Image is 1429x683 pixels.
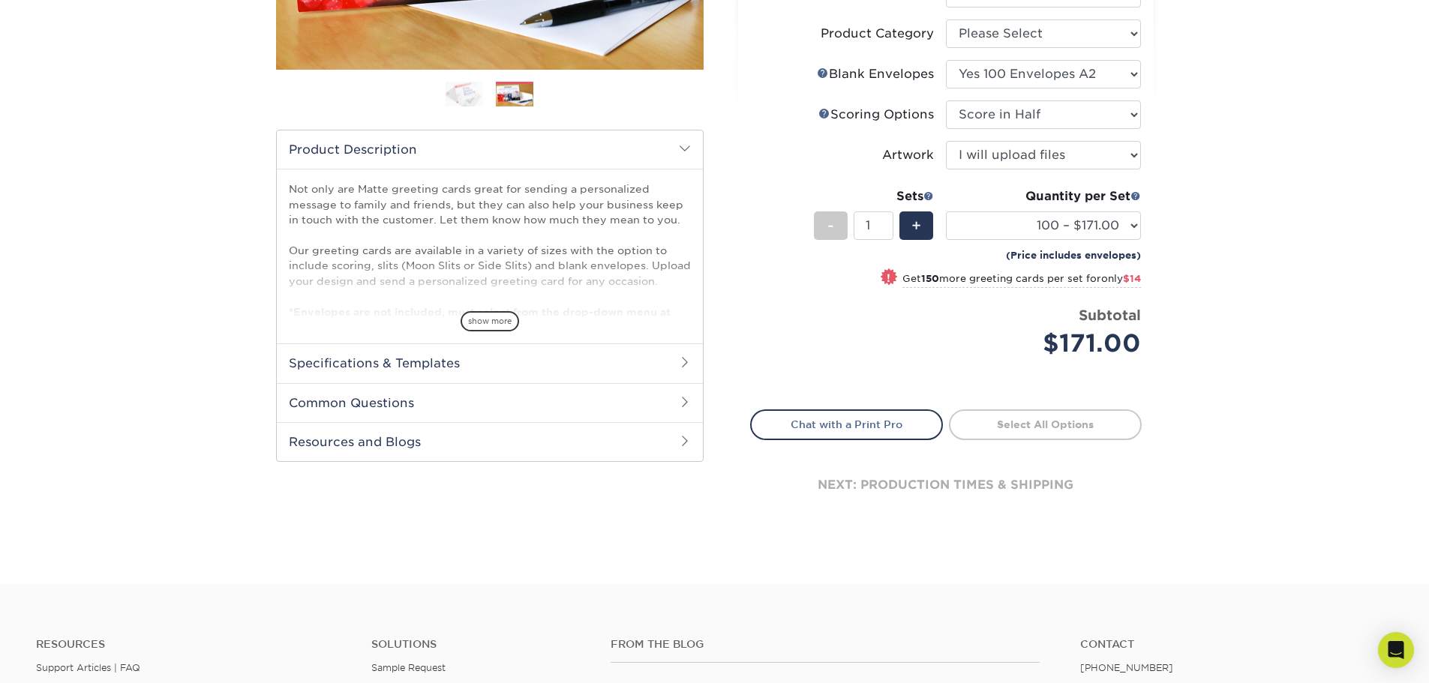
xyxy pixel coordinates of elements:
[827,214,834,237] span: -
[36,638,349,651] h4: Resources
[496,84,533,107] img: Greeting Cards 02
[814,187,934,205] div: Sets
[902,273,1141,288] small: Get more greeting cards per set for
[1079,307,1141,323] strong: Subtotal
[277,383,703,422] h2: Common Questions
[817,65,934,83] div: Blank Envelopes
[887,270,890,286] span: !
[461,311,519,331] span: show more
[1101,273,1141,284] span: only
[821,25,934,43] div: Product Category
[882,146,934,164] div: Artwork
[371,638,588,651] h4: Solutions
[1080,662,1173,673] a: [PHONE_NUMBER]
[277,130,703,169] h2: Product Description
[611,638,1040,651] h4: From the Blog
[911,214,921,237] span: +
[371,662,446,673] a: Sample Request
[818,106,934,124] div: Scoring Options
[277,422,703,461] h2: Resources and Blogs
[949,409,1142,439] a: Select All Options
[750,409,943,439] a: Chat with a Print Pro
[277,343,703,382] h2: Specifications & Templates
[1378,632,1414,668] div: Open Intercom Messenger
[1123,273,1141,284] span: $14
[957,325,1141,361] div: $171.00
[289,181,691,334] p: Not only are Matte greeting cards great for sending a personalized message to family and friends,...
[1006,248,1141,262] small: (Price includes envelopes)
[446,81,483,107] img: Greeting Cards 01
[1080,638,1393,651] a: Contact
[921,273,939,284] strong: 150
[750,440,1142,530] div: next: production times & shipping
[4,637,128,678] iframe: Google Customer Reviews
[946,187,1141,205] div: Quantity per Set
